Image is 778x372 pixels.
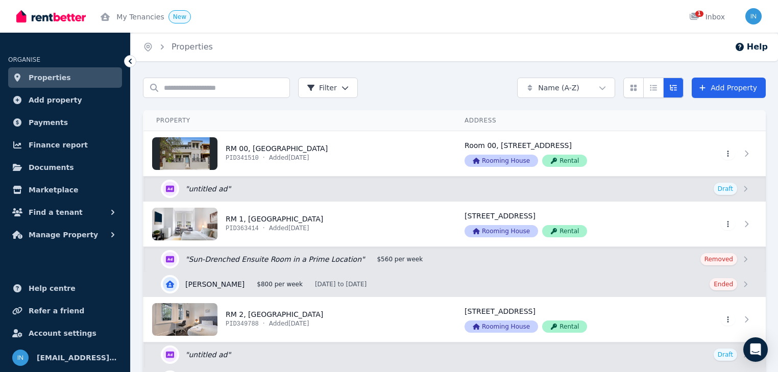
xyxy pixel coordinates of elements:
[8,112,122,133] a: Payments
[29,282,76,294] span: Help centre
[743,337,768,362] div: Open Intercom Messenger
[678,202,766,246] a: View details for RM 1, 4 Park Parade
[692,78,766,98] a: Add Property
[538,83,579,93] span: Name (A-Z)
[172,42,213,52] a: Properties
[16,9,86,24] img: RentBetter
[695,11,703,17] span: 1
[307,83,337,93] span: Filter
[8,202,122,222] button: Find a tenant
[298,78,358,98] button: Filter
[29,206,83,218] span: Find a tenant
[452,110,678,131] th: Address
[735,41,768,53] button: Help
[8,135,122,155] a: Finance report
[623,78,644,98] button: Card view
[173,13,186,20] span: New
[8,56,40,63] span: ORGANISE
[721,147,735,160] button: More options
[663,78,684,98] button: Expanded list view
[721,218,735,230] button: More options
[721,313,735,326] button: More options
[8,301,122,321] a: Refer a friend
[29,184,78,196] span: Marketplace
[131,33,225,61] nav: Breadcrumb
[689,12,725,22] div: Inbox
[643,78,664,98] button: Compact list view
[12,350,29,366] img: info@museliving.com.au
[8,157,122,178] a: Documents
[29,161,74,173] span: Documents
[678,131,766,176] a: View details for RM 00, 4 Park Parade
[452,131,678,176] a: View details for RM 00, 4 Park Parade
[8,278,122,299] a: Help centre
[37,352,118,364] span: [EMAIL_ADDRESS][DOMAIN_NAME]
[29,229,98,241] span: Manage Property
[623,78,684,98] div: View options
[745,8,762,24] img: info@museliving.com.au
[144,110,453,131] th: Property
[29,71,71,84] span: Properties
[452,202,678,246] a: View details for RM 1, 4 Park Parade
[144,342,766,367] a: Edit listing:
[144,297,452,342] a: View details for RM 2, 4 Park Parade
[8,67,122,88] a: Properties
[8,180,122,200] a: Marketplace
[29,305,84,317] span: Refer a friend
[29,116,68,129] span: Payments
[29,327,96,339] span: Account settings
[678,297,766,342] a: View details for RM 2, 4 Park Parade
[144,202,452,246] a: View details for RM 1, 4 Park Parade
[8,323,122,343] a: Account settings
[29,139,88,151] span: Finance report
[144,247,766,271] a: Edit listing: Sun-Drenched Ensuite Room in a Prime Location
[144,272,766,296] a: View details for Andrea Figueroa
[8,90,122,110] a: Add property
[8,225,122,245] button: Manage Property
[29,94,82,106] span: Add property
[517,78,615,98] button: Name (A-Z)
[144,177,766,201] a: Edit listing:
[452,297,678,342] a: View details for RM 2, 4 Park Parade
[144,131,452,176] a: View details for RM 00, 4 Park Parade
